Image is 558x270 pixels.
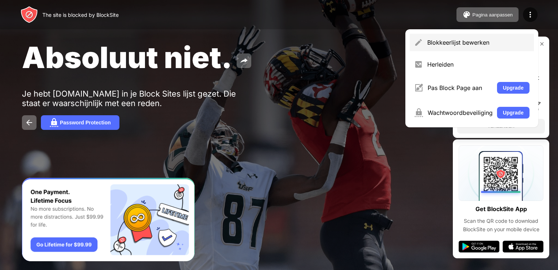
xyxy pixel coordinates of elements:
img: menu-icon.svg [526,10,535,19]
button: Pagina aanpassen [456,7,519,22]
img: share.svg [240,56,248,65]
img: menu-password.svg [414,108,423,117]
img: password.svg [50,118,58,127]
img: pallet.svg [462,10,471,19]
img: menu-pencil.svg [414,38,423,47]
img: qrcode.svg [459,145,543,201]
div: Herleiden [427,61,530,68]
div: Pagina aanpassen [473,12,513,18]
img: menu-customize.svg [414,83,423,92]
div: Blokkeerlijst bewerken [427,39,530,46]
button: Upgrade [497,82,530,94]
div: Scan the QR code to download BlockSite on your mobile device [459,217,543,233]
button: Password Protection [41,115,119,130]
div: Password Protection [60,120,111,125]
img: header-logo.svg [20,6,38,23]
img: menu-redirect.svg [414,60,423,69]
div: Je hebt [DOMAIN_NAME] in je Block Sites lijst gezet. Die staat er waarschijnlijk met een reden. [22,89,248,108]
button: Upgrade [497,107,530,119]
span: Absoluut niet. [22,40,232,75]
img: google-play.svg [459,241,500,252]
img: back.svg [25,118,34,127]
img: app-store.svg [502,241,543,252]
div: Wachtwoordbeveiliging [428,109,493,116]
iframe: Banner [22,178,195,261]
div: Get BlockSite App [475,204,527,214]
div: The site is blocked by BlockSite [42,12,119,18]
img: rate-us-close.svg [539,41,545,47]
div: Pas Block Page aan [428,84,493,91]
